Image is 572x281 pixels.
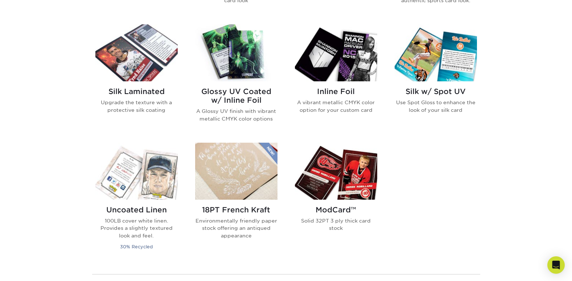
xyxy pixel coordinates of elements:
[295,24,377,134] a: Inline Foil Trading Cards Inline Foil A vibrant metallic CMYK color option for your custom card
[95,24,178,134] a: Silk Laminated Trading Cards Silk Laminated Upgrade the texture with a protective silk coating
[195,87,277,105] h2: Glossy UV Coated w/ Inline Foil
[195,143,277,260] a: 18PT French Kraft Trading Cards 18PT French Kraft Environmentally friendly paper stock offering a...
[2,259,62,278] iframe: Google Customer Reviews
[547,256,565,274] div: Open Intercom Messenger
[195,24,277,81] img: Glossy UV Coated w/ Inline Foil Trading Cards
[95,87,178,96] h2: Silk Laminated
[95,99,178,114] p: Upgrade the texture with a protective silk coating
[195,107,277,122] p: A Glossy UV finish with vibrant metallic CMYK color options
[95,205,178,214] h2: Uncoated Linen
[295,143,377,200] img: ModCard™ Trading Cards
[95,24,178,81] img: Silk Laminated Trading Cards
[120,244,153,249] small: 30% Recycled
[395,24,477,81] img: Silk w/ Spot UV Trading Cards
[95,143,178,260] a: Uncoated Linen Trading Cards Uncoated Linen 100LB cover white linen. Provides a slightly textured...
[195,24,277,134] a: Glossy UV Coated w/ Inline Foil Trading Cards Glossy UV Coated w/ Inline Foil A Glossy UV finish ...
[95,143,178,200] img: Uncoated Linen Trading Cards
[295,24,377,81] img: Inline Foil Trading Cards
[395,87,477,96] h2: Silk w/ Spot UV
[295,143,377,260] a: ModCard™ Trading Cards ModCard™ Solid 32PT 3 ply thick card stock
[195,217,277,239] p: Environmentally friendly paper stock offering an antiqued appearance
[295,217,377,232] p: Solid 32PT 3 ply thick card stock
[295,205,377,214] h2: ModCard™
[395,24,477,134] a: Silk w/ Spot UV Trading Cards Silk w/ Spot UV Use Spot Gloss to enhance the look of your silk card
[295,99,377,114] p: A vibrant metallic CMYK color option for your custom card
[195,143,277,200] img: 18PT French Kraft Trading Cards
[95,217,178,239] p: 100LB cover white linen. Provides a slightly textured look and feel.
[195,205,277,214] h2: 18PT French Kraft
[295,87,377,96] h2: Inline Foil
[395,99,477,114] p: Use Spot Gloss to enhance the look of your silk card
[259,143,277,164] img: New Product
